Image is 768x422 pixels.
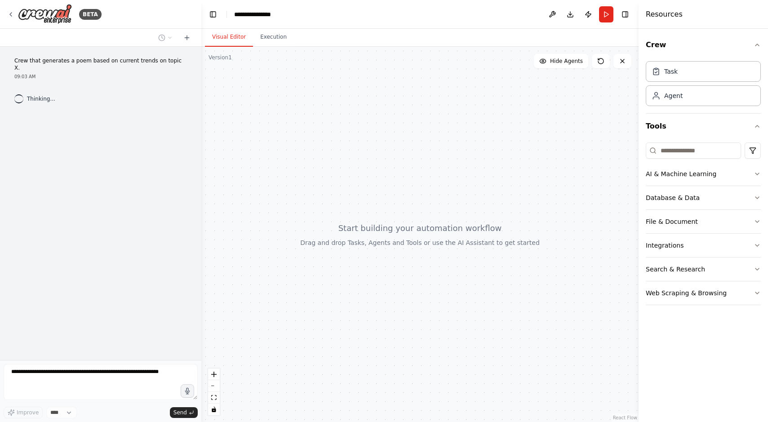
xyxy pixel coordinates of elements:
[14,73,187,80] div: 09:03 AM
[205,28,253,47] button: Visual Editor
[155,32,176,43] button: Switch to previous chat
[79,9,102,20] div: BETA
[18,4,72,24] img: Logo
[646,114,761,139] button: Tools
[170,407,198,418] button: Send
[17,409,39,416] span: Improve
[173,409,187,416] span: Send
[646,186,761,209] button: Database & Data
[14,58,187,71] p: Crew that generates a poem based on current trends on topic X.
[4,407,43,418] button: Improve
[613,415,637,420] a: React Flow attribution
[253,28,294,47] button: Execution
[550,58,583,65] span: Hide Agents
[208,380,220,392] button: zoom out
[207,8,219,21] button: Hide left sidebar
[208,404,220,415] button: toggle interactivity
[646,258,761,281] button: Search & Research
[180,32,194,43] button: Start a new chat
[664,67,678,76] div: Task
[646,234,761,257] button: Integrations
[646,281,761,305] button: Web Scraping & Browsing
[208,369,220,380] button: zoom in
[208,392,220,404] button: fit view
[646,162,761,186] button: AI & Machine Learning
[646,210,761,233] button: File & Document
[646,9,683,20] h4: Resources
[619,8,631,21] button: Hide right sidebar
[208,369,220,415] div: React Flow controls
[646,32,761,58] button: Crew
[209,54,232,61] div: Version 1
[646,58,761,113] div: Crew
[534,54,588,68] button: Hide Agents
[181,384,194,398] button: Click to speak your automation idea
[234,10,280,19] nav: breadcrumb
[646,139,761,312] div: Tools
[664,91,683,100] div: Agent
[27,95,55,102] span: Thinking...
